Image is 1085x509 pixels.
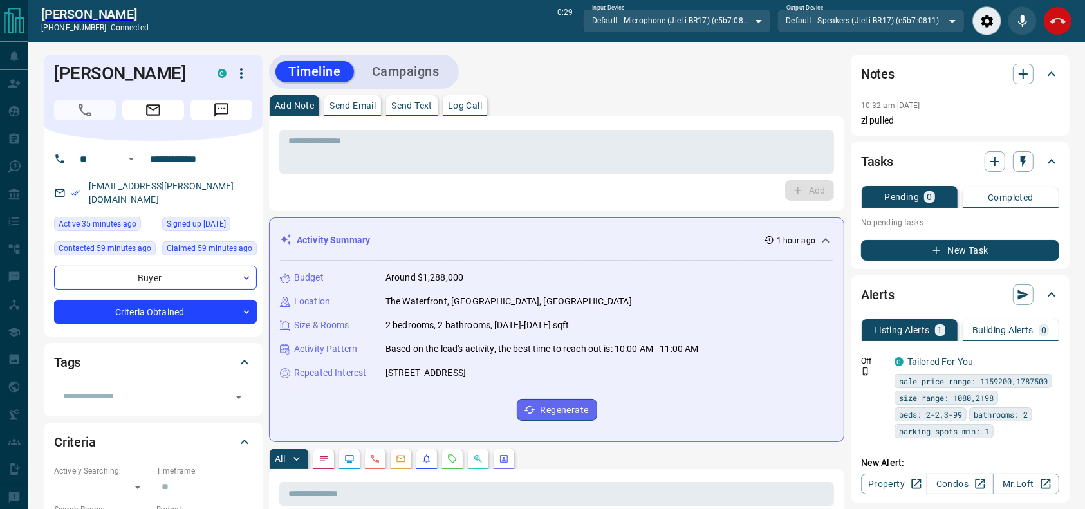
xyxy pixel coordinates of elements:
[59,242,151,255] span: Contacted 59 minutes ago
[861,146,1059,177] div: Tasks
[895,357,904,366] div: condos.ca
[275,61,354,82] button: Timeline
[899,375,1048,387] span: sale price range: 1159200,1787500
[861,59,1059,89] div: Notes
[162,217,257,235] div: Thu Mar 06 2025
[385,366,466,380] p: [STREET_ADDRESS]
[54,241,156,259] div: Fri Aug 15 2025
[1043,6,1072,35] div: End Call
[294,295,330,308] p: Location
[385,342,699,356] p: Based on the lead's activity, the best time to reach out is: 10:00 AM - 11:00 AM
[473,454,483,464] svg: Opportunities
[54,352,80,373] h2: Tags
[71,189,80,198] svg: Email Verified
[861,151,893,172] h2: Tasks
[786,4,823,12] label: Output Device
[396,454,406,464] svg: Emails
[344,454,355,464] svg: Lead Browsing Activity
[162,241,257,259] div: Fri Aug 15 2025
[54,465,150,477] p: Actively Searching:
[156,465,252,477] p: Timeframe:
[861,355,887,367] p: Off
[275,101,314,110] p: Add Note
[54,300,257,324] div: Criteria Obtained
[874,326,930,335] p: Listing Alerts
[1041,326,1046,335] p: 0
[319,454,329,464] svg: Notes
[385,319,570,332] p: 2 bedrooms, 2 bathrooms, [DATE]-[DATE] sqft
[111,23,149,32] span: connected
[993,474,1059,494] a: Mr.Loft
[385,271,463,284] p: Around $1,288,000
[124,151,139,167] button: Open
[54,432,96,452] h2: Criteria
[41,6,149,22] a: [PERSON_NAME]
[385,295,632,308] p: The Waterfront, [GEOGRAPHIC_DATA], [GEOGRAPHIC_DATA]
[89,181,234,205] a: [EMAIL_ADDRESS][PERSON_NAME][DOMAIN_NAME]
[499,454,509,464] svg: Agent Actions
[448,101,482,110] p: Log Call
[972,6,1001,35] div: Audio Settings
[370,454,380,464] svg: Calls
[592,4,625,12] label: Input Device
[557,6,573,35] p: 0:29
[54,427,252,458] div: Criteria
[391,101,432,110] p: Send Text
[988,193,1034,202] p: Completed
[927,474,993,494] a: Condos
[294,366,366,380] p: Repeated Interest
[927,192,932,201] p: 0
[938,326,943,335] p: 1
[861,114,1059,127] p: zl pulled
[861,240,1059,261] button: New Task
[861,284,895,305] h2: Alerts
[218,69,227,78] div: condos.ca
[861,101,920,110] p: 10:32 am [DATE]
[884,192,919,201] p: Pending
[54,100,116,120] span: Call
[190,100,252,120] span: Message
[167,242,252,255] span: Claimed 59 minutes ago
[59,217,136,230] span: Active 35 minutes ago
[54,63,198,84] h1: [PERSON_NAME]
[1008,6,1037,35] div: Mute
[899,408,962,421] span: beds: 2-2,3-99
[54,266,257,290] div: Buyer
[861,456,1059,470] p: New Alert:
[899,391,994,404] span: size range: 1080,2198
[517,399,597,421] button: Regenerate
[122,100,184,120] span: Email
[329,101,376,110] p: Send Email
[294,319,349,332] p: Size & Rooms
[583,10,770,32] div: Default - Microphone (JieLi BR17) (e5b7:0811)
[41,22,149,33] p: [PHONE_NUMBER] -
[447,454,458,464] svg: Requests
[861,213,1059,232] p: No pending tasks
[861,64,895,84] h2: Notes
[54,347,252,378] div: Tags
[280,228,833,252] div: Activity Summary1 hour ago
[359,61,452,82] button: Campaigns
[777,10,965,32] div: Default - Speakers (JieLi BR17) (e5b7:0811)
[899,425,989,438] span: parking spots min: 1
[230,388,248,406] button: Open
[861,279,1059,310] div: Alerts
[861,474,927,494] a: Property
[54,217,156,235] div: Fri Aug 15 2025
[974,408,1028,421] span: bathrooms: 2
[167,217,226,230] span: Signed up [DATE]
[972,326,1034,335] p: Building Alerts
[297,234,370,247] p: Activity Summary
[294,342,357,356] p: Activity Pattern
[907,356,973,367] a: Tailored For You
[294,271,324,284] p: Budget
[275,454,285,463] p: All
[861,367,870,376] svg: Push Notification Only
[422,454,432,464] svg: Listing Alerts
[777,235,815,246] p: 1 hour ago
